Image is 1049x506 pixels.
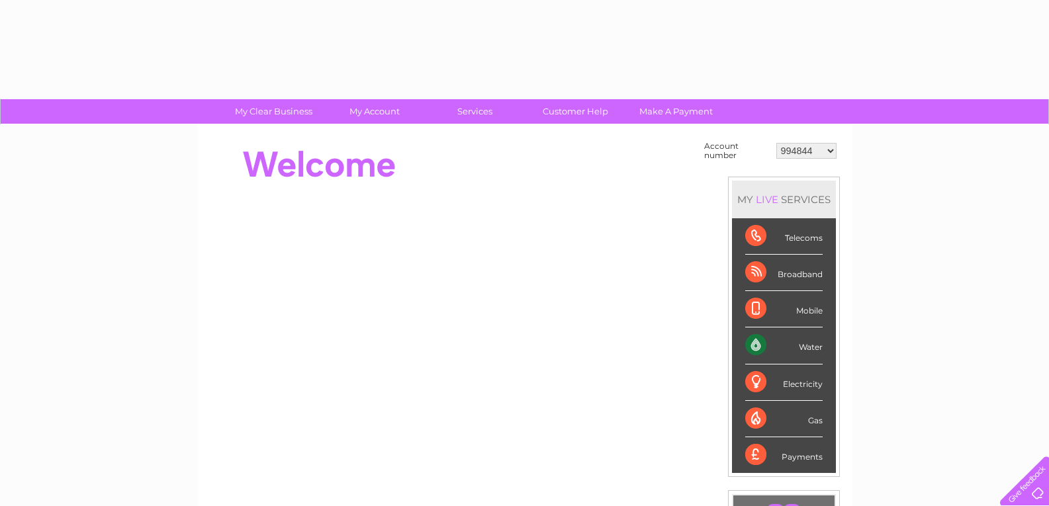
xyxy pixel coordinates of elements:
[621,99,731,124] a: Make A Payment
[219,99,328,124] a: My Clear Business
[745,218,823,255] div: Telecoms
[745,437,823,473] div: Payments
[320,99,429,124] a: My Account
[732,181,836,218] div: MY SERVICES
[420,99,529,124] a: Services
[745,291,823,327] div: Mobile
[701,138,773,163] td: Account number
[745,364,823,401] div: Electricity
[745,401,823,437] div: Gas
[745,327,823,364] div: Water
[521,99,630,124] a: Customer Help
[745,255,823,291] div: Broadband
[753,193,781,206] div: LIVE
